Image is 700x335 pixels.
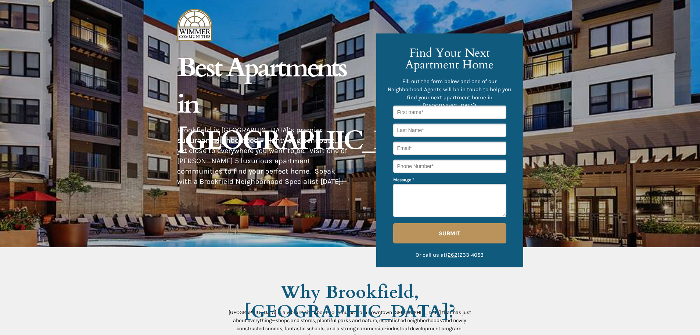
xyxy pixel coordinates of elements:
[393,177,414,182] span: Message *
[446,252,459,258] a: (262)
[393,124,506,137] input: Last Name*
[393,230,506,237] span: SUBMIT
[393,106,506,119] input: First name*
[393,160,506,173] input: Phone Number*
[177,50,451,158] span: Best Apartments in [GEOGRAPHIC_DATA]
[244,280,456,324] span: Why Brookfield, [GEOGRAPHIC_DATA]?
[393,142,506,155] input: Email*
[416,252,484,258] span: Or call us at 233-4053
[405,45,494,73] span: Find Your Next Apartment Home
[388,78,511,109] span: Fill out the form below and one of our Neighborhood Agents will be in touch to help you find your...
[393,223,506,243] button: SUBMIT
